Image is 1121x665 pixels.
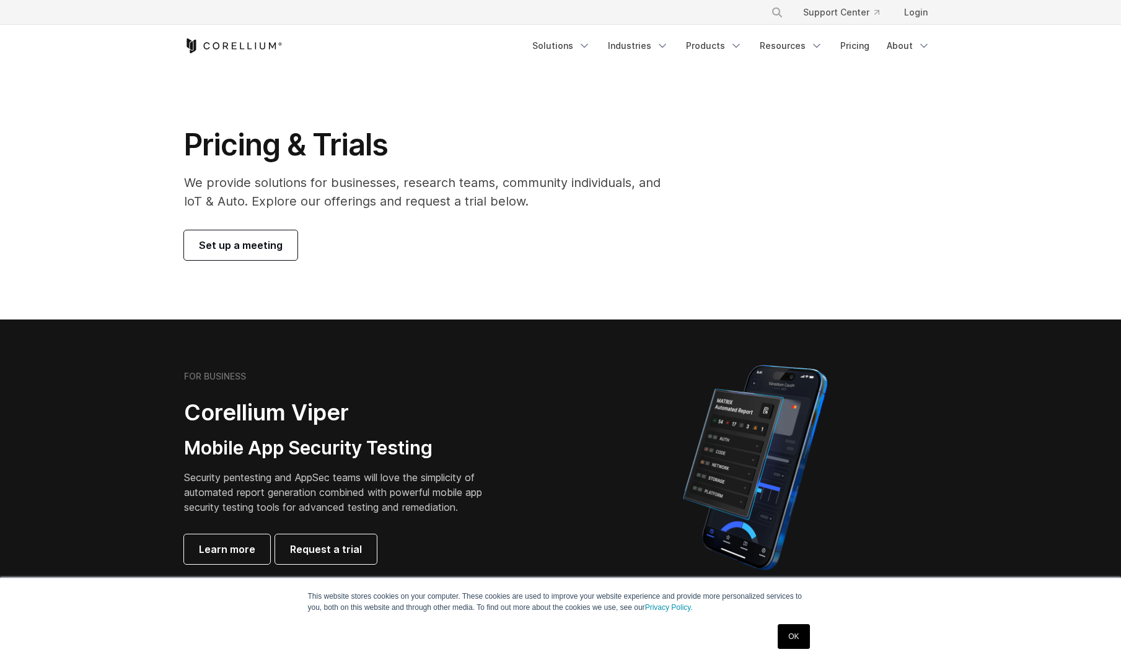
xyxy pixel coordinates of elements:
[894,1,938,24] a: Login
[275,534,377,564] a: Request a trial
[766,1,788,24] button: Search
[184,173,678,211] p: We provide solutions for businesses, research teams, community individuals, and IoT & Auto. Explo...
[184,399,501,427] h2: Corellium Viper
[199,542,255,557] span: Learn more
[184,38,283,53] a: Corellium Home
[184,126,678,163] h1: Pricing & Trials
[662,359,848,576] img: Corellium MATRIX automated report on iPhone showing app vulnerability test results across securit...
[645,603,693,612] a: Privacy Policy.
[184,371,246,382] h6: FOR BUSINESS
[525,35,598,57] a: Solutions
[778,624,809,649] a: OK
[600,35,676,57] a: Industries
[525,35,938,57] div: Navigation Menu
[879,35,938,57] a: About
[756,1,938,24] div: Navigation Menu
[752,35,830,57] a: Resources
[184,437,501,460] h3: Mobile App Security Testing
[184,470,501,515] p: Security pentesting and AppSec teams will love the simplicity of automated report generation comb...
[793,1,889,24] a: Support Center
[679,35,750,57] a: Products
[290,542,362,557] span: Request a trial
[184,230,297,260] a: Set up a meeting
[184,534,270,564] a: Learn more
[199,238,283,253] span: Set up a meeting
[308,591,814,613] p: This website stores cookies on your computer. These cookies are used to improve your website expe...
[833,35,877,57] a: Pricing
